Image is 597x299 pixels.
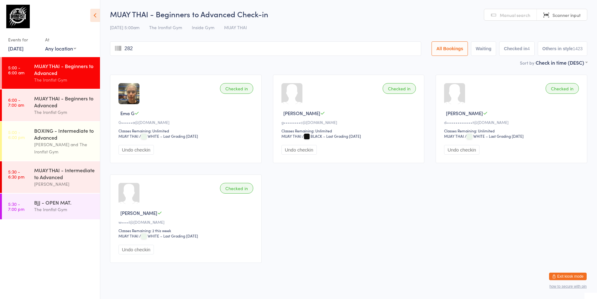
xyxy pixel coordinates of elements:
[500,12,530,18] span: Manual search
[220,83,253,94] div: Checked in
[499,41,535,56] button: Checked in4
[538,41,587,56] button: Others in style1423
[224,24,247,30] span: MUAY THAI
[573,46,583,51] div: 1423
[444,120,581,125] div: d••••••••••••••t@[DOMAIN_NAME]
[446,110,483,116] span: [PERSON_NAME]
[465,133,524,139] span: / WHITE – Last Grading [DATE]
[8,201,24,211] time: 5:30 - 7:00 pm
[34,109,95,116] div: The Ironfist Gym
[110,9,587,19] h2: MUAY THAI - Beginners to Advanced Check-in
[192,24,214,30] span: Inside Gym
[110,41,421,56] input: Search
[220,183,253,194] div: Checked in
[283,110,320,116] span: [PERSON_NAME]
[2,57,100,89] a: 5:00 -6:00 amMUAY THAI - Beginners to AdvancedThe Ironfist Gym
[149,24,182,30] span: The Ironfist Gym
[45,45,76,52] div: Any location
[8,65,24,75] time: 5:00 - 6:00 am
[118,83,139,104] img: image1727162167.png
[34,206,95,213] div: The Ironfist Gym
[118,120,255,125] div: G••••••a@[DOMAIN_NAME]
[281,128,418,133] div: Classes Remaining: Unlimited
[444,128,581,133] div: Classes Remaining: Unlimited
[34,141,95,155] div: [PERSON_NAME] and The Ironfist Gym
[2,194,100,219] a: 5:30 -7:00 pmBJJ - OPEN MAT.The Ironfist Gym
[8,97,24,107] time: 6:00 - 7:00 am
[118,233,138,238] div: MUAY THAI
[527,46,530,51] div: 4
[549,273,587,280] button: Exit kiosk mode
[139,233,198,238] span: / WHITE – Last Grading [DATE]
[536,59,587,66] div: Check in time (DESC)
[118,133,138,139] div: MUAY THAI
[34,180,95,188] div: [PERSON_NAME]
[6,5,30,28] img: The Ironfist Gym
[471,41,496,56] button: Waiting
[118,228,255,233] div: Classes Remaining: 2 this week
[34,62,95,76] div: MUAY THAI - Beginners to Advanced
[281,145,317,155] button: Undo checkin
[444,133,464,139] div: MUAY THAI
[281,133,301,139] div: MUAY THAI
[8,130,25,140] time: 5:00 - 6:00 pm
[432,41,468,56] button: All Bookings
[34,76,95,83] div: The Ironfist Gym
[34,95,95,109] div: MUAY THAI - Beginners to Advanced
[552,12,581,18] span: Scanner input
[546,83,579,94] div: Checked in
[118,128,255,133] div: Classes Remaining: Unlimited
[34,127,95,141] div: BOXING - Intermediate to Advanced
[110,24,139,30] span: [DATE] 5:00am
[444,145,479,155] button: Undo checkin
[139,133,198,139] span: / WHITE – Last Grading [DATE]
[520,60,534,66] label: Sort by
[302,133,361,139] span: / BLACK – Last Grading [DATE]
[549,284,587,289] button: how to secure with pin
[2,89,100,121] a: 6:00 -7:00 amMUAY THAI - Beginners to AdvancedThe Ironfist Gym
[118,145,154,155] button: Undo checkin
[281,120,418,125] div: g•••••••••c@[DOMAIN_NAME]
[8,169,24,179] time: 5:30 - 6:30 pm
[383,83,416,94] div: Checked in
[45,35,76,45] div: At
[34,167,95,180] div: MUAY THAI - Intermediate to Advanced
[120,110,134,116] span: Ema G
[2,161,100,193] a: 5:30 -6:30 pmMUAY THAI - Intermediate to Advanced[PERSON_NAME]
[118,219,255,225] div: w••••l@[DOMAIN_NAME]
[118,245,154,254] button: Undo checkin
[2,122,100,161] a: 5:00 -6:00 pmBOXING - Intermediate to Advanced[PERSON_NAME] and The Ironfist Gym
[34,199,95,206] div: BJJ - OPEN MAT.
[8,45,24,52] a: [DATE]
[8,35,39,45] div: Events for
[120,210,157,216] span: [PERSON_NAME]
